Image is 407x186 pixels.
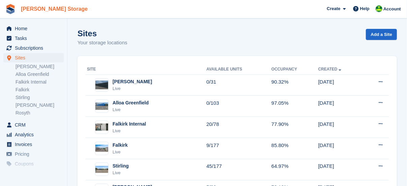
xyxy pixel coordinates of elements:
a: [PERSON_NAME] [15,63,64,70]
div: Live [113,106,149,113]
div: Live [113,128,146,134]
p: Your storage locations [77,39,127,47]
a: menu [3,169,64,178]
img: stora-icon-8386f47178a22dfd0bd8f6a31ec36ba5ce8667c1dd55bd0f319d3a0aa187defe.svg [5,4,15,14]
a: menu [3,43,64,53]
td: 77.90% [272,117,318,138]
td: [DATE] [318,138,363,159]
td: 9/177 [207,138,272,159]
div: Live [113,85,152,92]
td: 20/78 [207,117,272,138]
span: CRM [15,120,55,130]
div: Falkirk [113,142,128,149]
td: 45/177 [207,159,272,180]
a: menu [3,24,64,33]
a: menu [3,34,64,43]
th: Occupancy [272,64,318,75]
span: Tasks [15,34,55,43]
td: 0/103 [207,96,272,117]
td: 90.32% [272,75,318,96]
img: Image of Stirling site [95,166,108,173]
td: 64.97% [272,159,318,180]
img: Claire Wilson [376,5,382,12]
a: menu [3,120,64,130]
img: Image of Falkirk Internal site [95,124,108,131]
img: Image of Alloa Kelliebank site [95,81,108,90]
div: [PERSON_NAME] [113,78,152,85]
span: Help [360,5,370,12]
div: Live [113,170,129,176]
a: Alloa Greenfield [15,71,64,78]
div: Alloa Greenfield [113,99,149,106]
h1: Sites [77,29,127,38]
span: Sites [15,53,55,62]
a: Falkirk [15,87,64,93]
a: menu [3,140,64,149]
a: menu [3,53,64,62]
th: Site [86,64,207,75]
td: [DATE] [318,75,363,96]
td: 0/31 [207,75,272,96]
th: Available Units [207,64,272,75]
span: Account [383,6,401,12]
img: Image of Falkirk site [95,145,108,152]
a: Rosyth [15,110,64,116]
a: [PERSON_NAME] Storage [18,3,90,14]
span: Insurance [15,169,55,178]
span: Analytics [15,130,55,139]
img: Image of Alloa Greenfield site [95,102,108,110]
td: [DATE] [318,159,363,180]
a: Stirling [15,94,64,101]
td: 85.80% [272,138,318,159]
a: menu [3,130,64,139]
a: [PERSON_NAME] [15,102,64,108]
a: menu [3,149,64,159]
a: menu [3,159,64,169]
span: Home [15,24,55,33]
span: Create [327,5,340,12]
span: Invoices [15,140,55,149]
td: [DATE] [318,96,363,117]
div: Stirling [113,162,129,170]
div: Falkirk Internal [113,121,146,128]
a: Created [318,67,343,72]
td: 97.05% [272,96,318,117]
td: [DATE] [318,117,363,138]
span: Pricing [15,149,55,159]
a: Falkirk Internal [15,79,64,85]
span: Subscriptions [15,43,55,53]
span: Coupons [15,159,55,169]
a: Add a Site [366,29,397,40]
div: Live [113,149,128,155]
